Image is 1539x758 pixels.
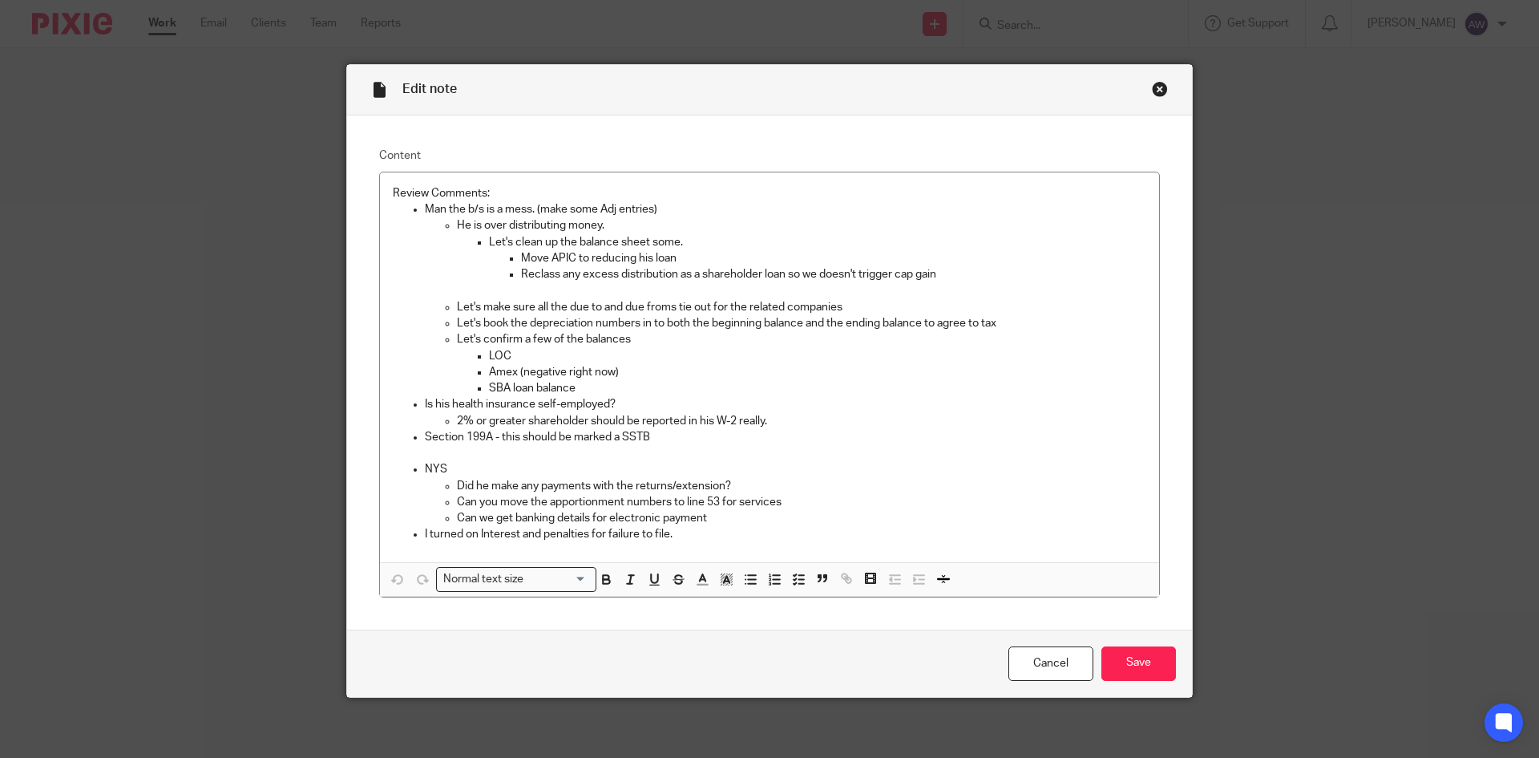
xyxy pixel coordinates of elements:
p: Let's clean up the balance sheet some. [489,234,1146,250]
p: I turned on Interest and penalties for failure to file. [425,526,1146,542]
p: Man the b/s is a mess. (make some Adj entries) [425,201,1146,217]
p: Let's book the depreciation numbers in to both the beginning balance and the ending balance to ag... [457,315,1146,331]
a: Cancel [1008,647,1093,681]
p: Amex (negative right now) [489,364,1146,380]
div: Close this dialog window [1152,81,1168,97]
p: Can you move the apportionment numbers to line 53 for services [457,494,1146,510]
p: Is his health insurance self-employed? [425,396,1146,412]
p: Let's make sure all the due to and due froms tie out for the related companies [457,299,1146,315]
p: SBA loan balance [489,380,1146,396]
p: 2% or greater shareholder should be reported in his W-2 really. [457,413,1146,429]
p: Move APIC to reducing his loan [521,250,1146,266]
p: He is over distributing money. [457,217,1146,233]
input: Save [1101,647,1176,681]
p: Let's confirm a few of the balances [457,331,1146,347]
span: Edit note [402,83,457,95]
p: LOC [489,348,1146,364]
div: Search for option [436,567,596,592]
input: Search for option [529,571,587,588]
p: Did he make any payments with the returns/extension? [457,478,1146,494]
label: Content [379,148,1160,164]
p: Can we get banking details for electronic payment [457,510,1146,526]
p: NYS [425,461,1146,477]
p: Reclass any excess distribution as a shareholder loan so we doesn't trigger cap gain [521,266,1146,282]
p: Section 199A - this should be marked a SSTB [425,429,1146,445]
span: Normal text size [440,571,527,588]
p: Review Comments: [393,185,1146,201]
